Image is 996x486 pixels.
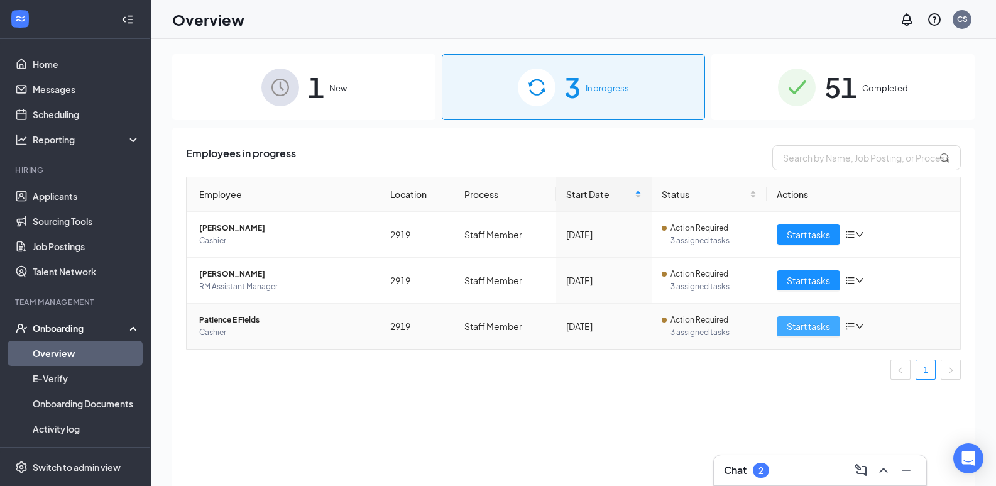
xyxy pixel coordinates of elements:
a: E-Verify [33,366,140,391]
span: Action Required [670,268,728,280]
span: 3 [564,65,581,109]
td: Staff Member [454,212,556,258]
input: Search by Name, Job Posting, or Process [772,145,961,170]
th: Process [454,177,556,212]
button: Start tasks [777,224,840,245]
button: right [941,360,961,380]
span: 1 [308,65,324,109]
a: Talent Network [33,259,140,284]
div: 2 [758,465,763,476]
div: Reporting [33,133,141,146]
button: ChevronUp [873,460,894,480]
span: bars [845,321,855,331]
span: [PERSON_NAME] [199,268,370,280]
span: Cashier [199,326,370,339]
span: Status [662,187,747,201]
span: Patience E Fields [199,314,370,326]
span: left [897,367,904,374]
svg: WorkstreamLogo [14,13,26,25]
div: [DATE] [566,273,642,287]
div: Open Intercom Messenger [953,443,983,473]
th: Employee [187,177,380,212]
span: 3 assigned tasks [670,326,757,339]
span: Completed [862,82,908,94]
li: 1 [916,360,936,380]
span: 51 [824,65,857,109]
div: Onboarding [33,322,129,334]
span: Cashier [199,235,370,247]
span: bars [845,275,855,285]
span: down [855,230,864,239]
td: Staff Member [454,258,556,304]
span: 3 assigned tasks [670,235,757,247]
span: RM Assistant Manager [199,280,370,293]
div: Hiring [15,165,138,175]
a: Home [33,52,140,77]
button: left [890,360,911,380]
a: Onboarding Documents [33,391,140,416]
span: Action Required [670,222,728,235]
svg: QuestionInfo [927,12,942,27]
td: Staff Member [454,304,556,349]
span: In progress [586,82,629,94]
span: Employees in progress [186,145,296,170]
td: 2919 [380,258,454,304]
svg: ChevronUp [876,463,891,478]
svg: Notifications [899,12,914,27]
button: Start tasks [777,270,840,290]
a: Activity log [33,416,140,441]
span: 3 assigned tasks [670,280,757,293]
span: Action Required [670,314,728,326]
a: Overview [33,341,140,366]
td: 2919 [380,304,454,349]
a: Sourcing Tools [33,209,140,234]
svg: Minimize [899,463,914,478]
span: down [855,276,864,285]
td: 2919 [380,212,454,258]
li: Next Page [941,360,961,380]
h1: Overview [172,9,244,30]
div: [DATE] [566,319,642,333]
span: [PERSON_NAME] [199,222,370,235]
a: Team [33,441,140,467]
svg: Collapse [121,13,134,26]
span: New [329,82,347,94]
button: ComposeMessage [851,460,871,480]
a: Job Postings [33,234,140,259]
svg: UserCheck [15,322,28,334]
div: Team Management [15,297,138,307]
button: Minimize [896,460,916,480]
button: Start tasks [777,316,840,336]
span: Start tasks [787,228,830,241]
li: Previous Page [890,360,911,380]
svg: Settings [15,461,28,473]
div: [DATE] [566,228,642,241]
a: Applicants [33,184,140,209]
a: Scheduling [33,102,140,127]
span: right [947,367,955,374]
a: Messages [33,77,140,102]
th: Status [652,177,767,212]
span: down [855,322,864,331]
a: 1 [916,360,935,379]
span: Start tasks [787,319,830,333]
span: Start Date [566,187,632,201]
svg: ComposeMessage [853,463,868,478]
th: Actions [767,177,960,212]
h3: Chat [724,463,747,477]
span: Start tasks [787,273,830,287]
div: Switch to admin view [33,461,121,473]
svg: Analysis [15,133,28,146]
th: Location [380,177,454,212]
div: CS [957,14,968,25]
span: bars [845,229,855,240]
